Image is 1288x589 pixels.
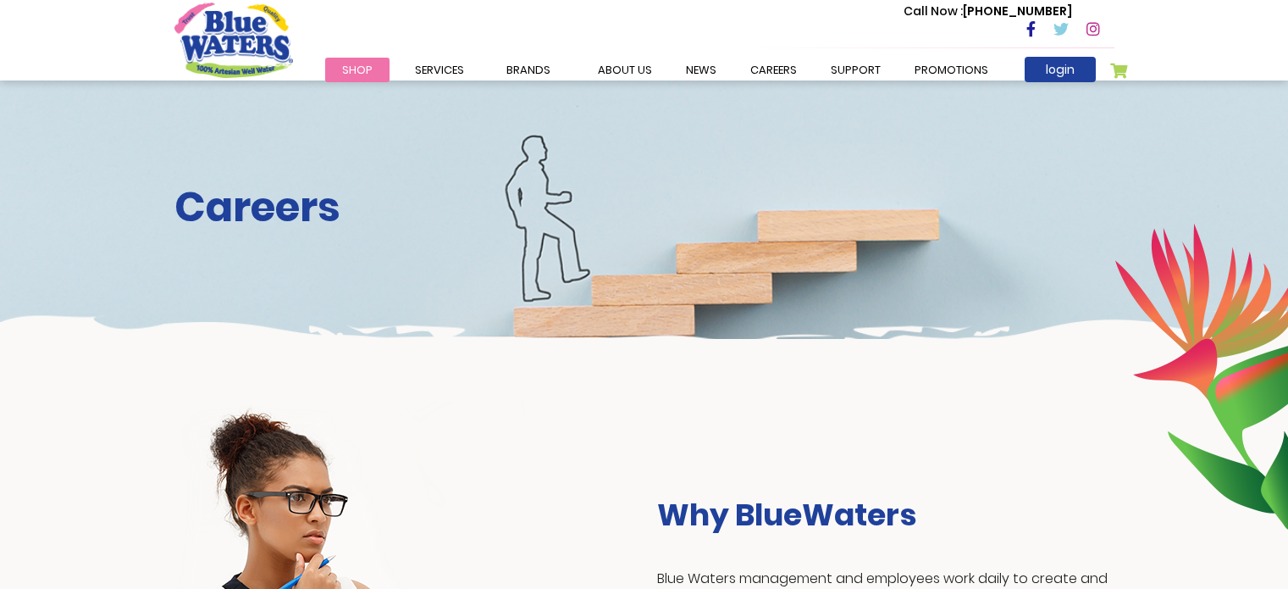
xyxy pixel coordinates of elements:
a: about us [581,58,669,82]
p: [PHONE_NUMBER] [904,3,1072,20]
span: Brands [506,62,550,78]
img: career-intro-leaves.png [1114,223,1288,530]
span: Services [415,62,464,78]
h2: Careers [174,183,1114,232]
span: Shop [342,62,373,78]
a: Promotions [898,58,1005,82]
a: News [669,58,733,82]
span: Call Now : [904,3,963,19]
a: careers [733,58,814,82]
h3: Why BlueWaters [657,497,1114,533]
a: support [814,58,898,82]
a: login [1025,57,1096,82]
a: store logo [174,3,293,77]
